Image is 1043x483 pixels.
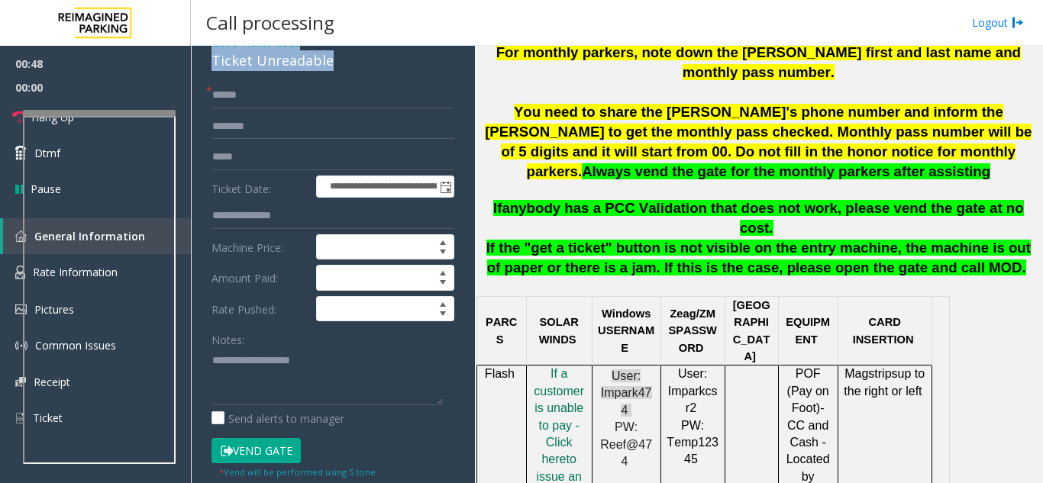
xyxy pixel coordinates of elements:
[496,44,1021,80] span: For monthly parkers, note down the [PERSON_NAME] first and last name and monthly pass number.
[667,419,718,466] span: PW: Temp12345
[432,266,454,278] span: Increase value
[668,367,718,414] span: User: Imparkcsr2
[199,4,342,41] h3: Call processing
[539,316,579,345] span: SOLAR WINDS
[502,200,1023,236] span: anybody has a PCC Validation that does not work, please vend the gate at no cost.
[486,316,518,345] span: PARCS
[3,218,191,254] a: General Information
[733,299,770,362] span: [GEOGRAPHIC_DATA]
[868,367,897,380] span: strips
[432,247,454,259] span: Decrease value
[208,265,312,291] label: Amount Paid:
[15,411,25,425] img: 'icon'
[786,316,830,345] span: EQUIPMENT
[15,304,27,314] img: 'icon'
[15,230,27,242] img: 'icon'
[560,452,567,465] span: e
[787,401,828,449] span: -CC and Cash -
[551,368,554,380] a: I
[212,50,454,71] div: Ticket Unreadable
[208,234,312,260] label: Machine Price:
[15,266,25,279] img: 'icon'
[844,367,925,397] span: up to the right or left
[600,420,652,468] span: PW: Reef@474
[486,240,1031,275] span: If the "get a ticket" button is not visible on the entry machine, the machine is out of paper or ...
[432,235,454,247] span: Increase value
[432,309,454,321] span: Decrease value
[493,200,502,216] span: If
[534,368,584,465] a: f a customer is unable to pay - Click her
[560,453,567,465] a: e
[485,367,515,380] span: Flash
[668,308,717,354] span: /ZMSPASSWORD
[972,14,1024,31] a: Logout
[787,367,829,414] span: POF (Pay on Foot)
[208,296,312,322] label: Rate Pushed:
[237,35,300,50] span: -
[208,175,312,198] label: Ticket Date:
[670,308,696,320] span: Zeag
[786,452,830,465] span: Located
[601,369,652,417] span: User: Impark474
[432,278,454,290] span: Decrease value
[551,367,554,380] span: I
[219,466,376,478] small: Vend will be performed using 5 tone
[15,377,26,387] img: 'icon'
[485,104,1032,179] span: You need to share the [PERSON_NAME]'s phone number and inform the [PERSON_NAME] to get the monthl...
[1012,14,1024,31] img: logout
[212,438,301,464] button: Vend Gate
[582,163,990,179] span: Always vend the gate for the monthly parkers after assisting
[212,411,344,427] label: Send alerts to manager
[432,297,454,309] span: Increase value
[212,327,244,348] label: Notes:
[437,176,454,198] span: Toggle popup
[598,308,654,354] span: Windows USERNAME
[15,340,27,352] img: 'icon'
[31,109,74,125] span: Hang Up
[853,316,914,345] span: CARD INSERTION
[844,367,868,380] span: Mag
